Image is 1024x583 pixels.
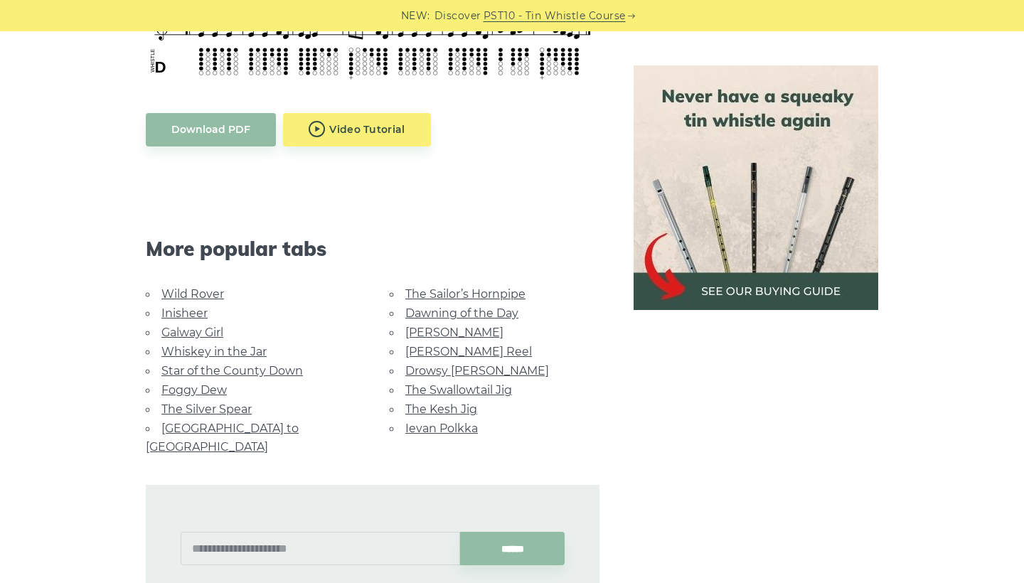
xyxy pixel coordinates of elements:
[161,326,223,339] a: Galway Girl
[405,383,512,397] a: The Swallowtail Jig
[401,8,430,24] span: NEW:
[405,326,503,339] a: [PERSON_NAME]
[161,402,252,416] a: The Silver Spear
[161,364,303,378] a: Star of the County Down
[484,8,626,24] a: PST10 - Tin Whistle Course
[405,345,532,358] a: [PERSON_NAME] Reel
[634,65,878,310] img: tin whistle buying guide
[161,306,208,320] a: Inisheer
[283,113,431,146] a: Video Tutorial
[161,287,224,301] a: Wild Rover
[146,113,276,146] a: Download PDF
[405,306,518,320] a: Dawning of the Day
[405,422,478,435] a: Ievan Polkka
[405,287,526,301] a: The Sailor’s Hornpipe
[161,345,267,358] a: Whiskey in the Jar
[161,383,227,397] a: Foggy Dew
[405,364,549,378] a: Drowsy [PERSON_NAME]
[434,8,481,24] span: Discover
[146,422,299,454] a: [GEOGRAPHIC_DATA] to [GEOGRAPHIC_DATA]
[405,402,477,416] a: The Kesh Jig
[146,237,599,261] span: More popular tabs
